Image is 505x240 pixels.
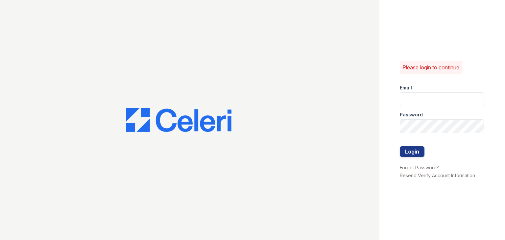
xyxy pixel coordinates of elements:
[402,63,459,71] p: Please login to continue
[400,111,423,118] label: Password
[400,165,439,170] a: Forgot Password?
[400,84,412,91] label: Email
[400,173,475,178] a: Resend Verify Account Information
[400,146,424,157] button: Login
[126,108,231,132] img: CE_Logo_Blue-a8612792a0a2168367f1c8372b55b34899dd931a85d93a1a3d3e32e68fde9ad4.png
